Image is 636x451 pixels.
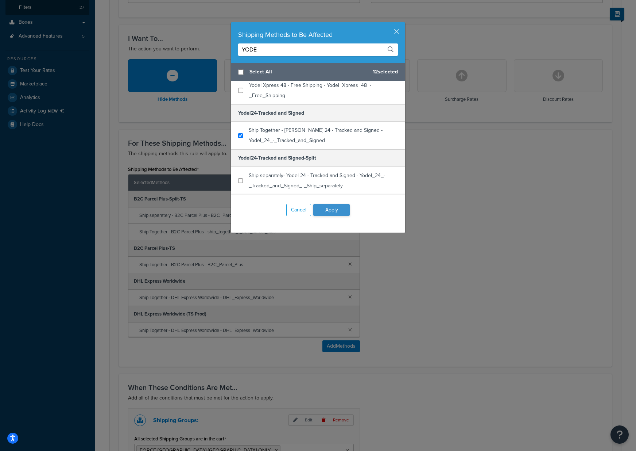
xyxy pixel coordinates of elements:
[231,104,405,122] h5: Yodel24-Tracked and Signed
[249,81,371,99] span: Yodel Xpress 48 - Free Shipping - Yodel_Xpress_48_-_Free_Shipping
[238,30,398,40] div: Shipping Methods to Be Affected
[313,204,350,216] button: Apply
[231,63,405,81] div: 12 selected
[231,149,405,167] h5: Yodel24-Tracked and Signed-Split
[249,126,383,144] span: Ship Together - [PERSON_NAME] 24 - Tracked and Signed - Yodel_24_-_Tracked_and_Signed
[249,172,385,190] span: Ship separately- Yodel 24 - Tracked and Signed - Yodel_24_-_Tracked_and_Signed_-_Ship_separately
[286,204,311,216] button: Cancel
[238,43,398,56] input: Search
[249,67,367,77] span: Select All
